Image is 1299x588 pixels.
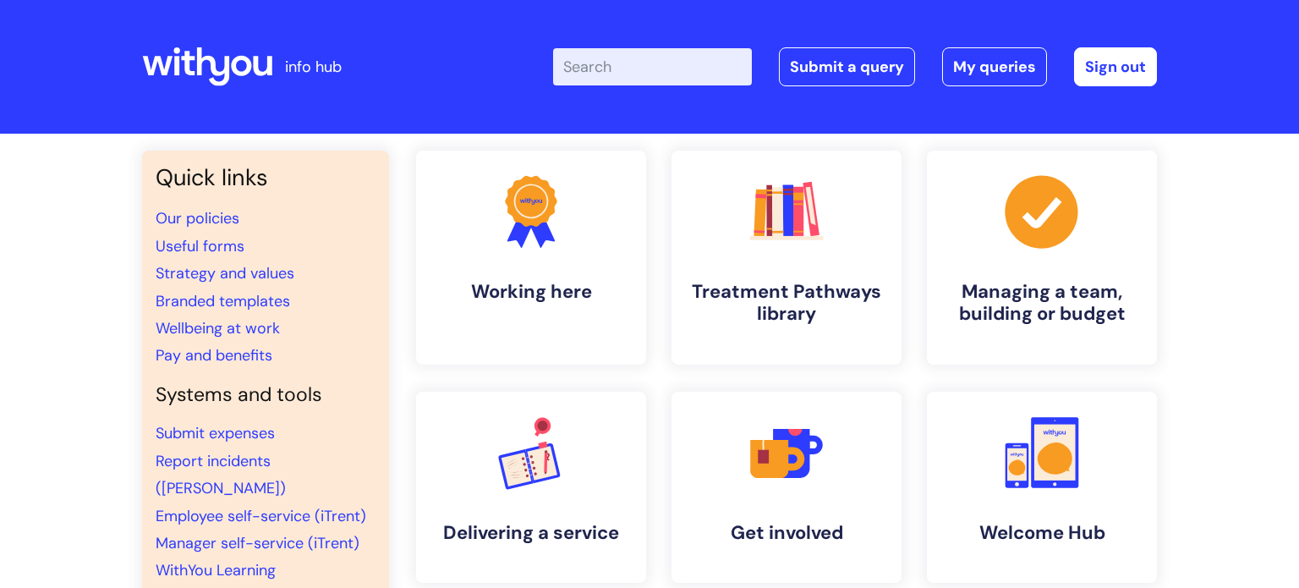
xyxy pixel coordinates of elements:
a: Get involved [671,392,902,583]
a: Submit expenses [156,423,275,443]
a: Wellbeing at work [156,318,280,338]
a: Employee self-service (iTrent) [156,506,366,526]
a: Pay and benefits [156,345,272,365]
a: Sign out [1074,47,1157,86]
div: | - [553,47,1157,86]
a: My queries [942,47,1047,86]
input: Search [553,48,752,85]
h4: Delivering a service [430,522,633,544]
a: Managing a team, building or budget [927,151,1157,365]
a: Treatment Pathways library [671,151,902,365]
a: WithYou Learning [156,560,276,580]
a: Delivering a service [416,392,646,583]
a: Manager self-service (iTrent) [156,533,359,553]
h4: Get involved [685,522,888,544]
a: Useful forms [156,236,244,256]
a: Our policies [156,208,239,228]
a: Welcome Hub [927,392,1157,583]
a: Working here [416,151,646,365]
h4: Working here [430,281,633,303]
h4: Welcome Hub [940,522,1143,544]
h4: Treatment Pathways library [685,281,888,326]
h4: Managing a team, building or budget [940,281,1143,326]
h3: Quick links [156,164,375,191]
a: Submit a query [779,47,915,86]
a: Branded templates [156,291,290,311]
a: Report incidents ([PERSON_NAME]) [156,451,286,498]
h4: Systems and tools [156,383,375,407]
a: Strategy and values [156,263,294,283]
p: info hub [285,53,342,80]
